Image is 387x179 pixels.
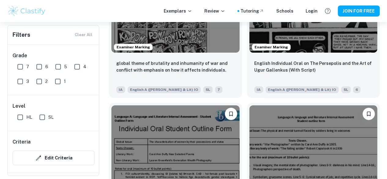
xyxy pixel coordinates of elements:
[128,86,201,93] span: English A ([PERSON_NAME] & Lit) IO
[164,8,192,14] p: Exemplars
[353,86,360,93] span: 6
[306,8,318,14] a: Login
[266,86,339,93] span: English A ([PERSON_NAME] & Lit) IO
[322,6,333,16] button: Help and Feedback
[13,151,95,165] button: Edit Criteria
[13,103,95,110] h6: Level
[240,8,264,14] a: Tutoring
[203,86,213,93] span: SL
[341,86,351,93] span: SL
[254,60,373,73] p: English Individual Oral on The Persepolis and the Art of Ugur Gallenkus (With Script)
[13,138,31,146] h6: Criteria
[225,108,237,120] button: Please log in to bookmark exemplars
[13,52,95,59] h6: Grade
[48,114,54,121] span: SL
[276,8,293,14] a: Schools
[64,78,66,85] span: 1
[114,44,152,50] span: Examiner Marking
[64,63,67,70] span: 5
[13,31,30,39] h6: Filters
[45,63,48,70] span: 6
[116,60,235,73] p: global theme of brutality and inhumanity of war and conflict with emphasis on how it affects indi...
[116,86,125,93] span: IA
[204,8,225,14] p: Review
[26,63,29,70] span: 7
[215,86,222,93] span: 7
[7,5,46,17] img: Clastify logo
[252,44,290,50] span: Examiner Marking
[338,6,380,17] button: JOIN FOR FREE
[45,78,48,85] span: 2
[363,108,375,120] button: Please log in to bookmark exemplars
[26,114,32,121] span: HL
[26,78,29,85] span: 3
[254,86,263,93] span: IA
[83,63,86,70] span: 4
